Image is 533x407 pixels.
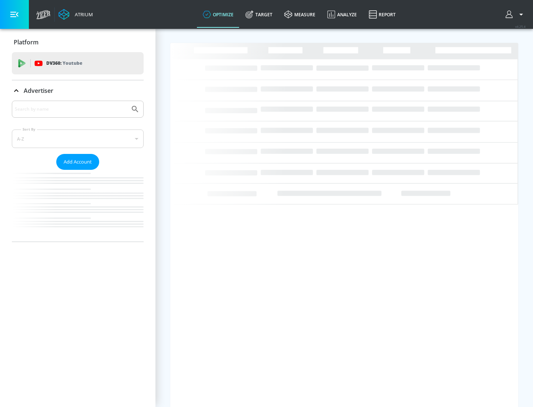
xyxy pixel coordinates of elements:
[12,170,144,242] nav: list of Advertiser
[46,59,82,67] p: DV360:
[12,80,144,101] div: Advertiser
[363,1,402,28] a: Report
[197,1,239,28] a: optimize
[72,11,93,18] div: Atrium
[12,129,144,148] div: A-Z
[15,104,127,114] input: Search by name
[56,154,99,170] button: Add Account
[64,158,92,166] span: Add Account
[12,52,144,74] div: DV360: Youtube
[14,38,38,46] p: Platform
[239,1,278,28] a: Target
[321,1,363,28] a: Analyze
[12,32,144,53] div: Platform
[278,1,321,28] a: measure
[515,24,526,28] span: v 4.25.4
[58,9,93,20] a: Atrium
[21,127,37,132] label: Sort By
[63,59,82,67] p: Youtube
[24,87,53,95] p: Advertiser
[12,101,144,242] div: Advertiser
